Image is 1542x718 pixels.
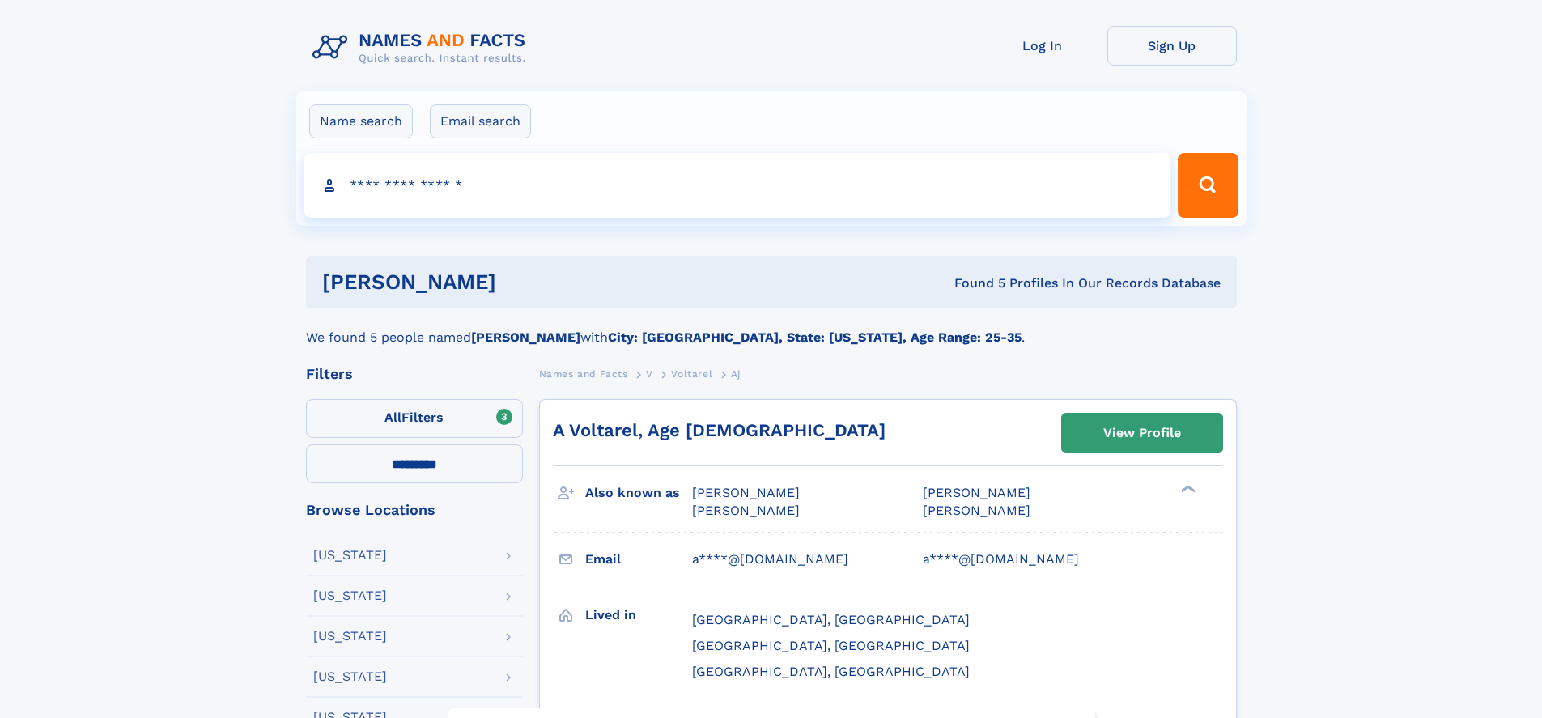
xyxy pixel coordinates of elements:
a: Voltarel [671,363,712,384]
div: Found 5 Profiles In Our Records Database [725,274,1221,292]
label: Name search [309,104,413,138]
div: We found 5 people named with . [306,308,1237,347]
a: A Voltarel, Age [DEMOGRAPHIC_DATA] [553,420,886,440]
span: [GEOGRAPHIC_DATA], [GEOGRAPHIC_DATA] [692,638,970,653]
h3: Email [585,546,692,573]
h3: Lived in [585,601,692,629]
div: [US_STATE] [313,549,387,562]
div: Browse Locations [306,503,523,517]
div: ❯ [1177,484,1196,495]
a: View Profile [1062,414,1222,452]
label: Filters [306,399,523,438]
span: [PERSON_NAME] [923,503,1030,518]
label: Email search [430,104,531,138]
span: [PERSON_NAME] [692,503,800,518]
span: Voltarel [671,368,712,380]
a: Log In [978,26,1107,66]
div: View Profile [1103,414,1181,452]
span: V [646,368,653,380]
span: [GEOGRAPHIC_DATA], [GEOGRAPHIC_DATA] [692,664,970,679]
span: [PERSON_NAME] [692,485,800,500]
a: Sign Up [1107,26,1237,66]
img: Logo Names and Facts [306,26,539,70]
div: Filters [306,367,523,381]
a: Names and Facts [539,363,628,384]
div: [US_STATE] [313,589,387,602]
div: [US_STATE] [313,630,387,643]
a: V [646,363,653,384]
b: [PERSON_NAME] [471,329,580,345]
button: Search Button [1178,153,1238,218]
b: City: [GEOGRAPHIC_DATA], State: [US_STATE], Age Range: 25-35 [608,329,1022,345]
span: [GEOGRAPHIC_DATA], [GEOGRAPHIC_DATA] [692,612,970,627]
span: [PERSON_NAME] [923,485,1030,500]
div: [US_STATE] [313,670,387,683]
span: Aj [731,368,741,380]
h1: [PERSON_NAME] [322,272,725,292]
input: search input [304,153,1171,218]
h3: Also known as [585,479,692,507]
span: All [384,410,401,425]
